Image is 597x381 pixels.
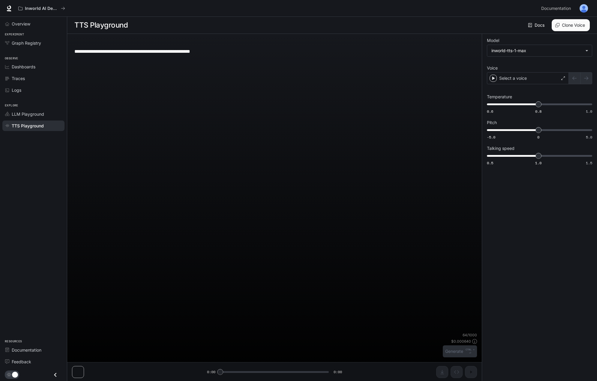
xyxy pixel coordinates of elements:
[487,121,497,125] p: Pitch
[2,356,64,367] a: Feedback
[586,160,592,165] span: 1.5
[527,19,547,31] a: Docs
[2,38,64,48] a: Graph Registry
[2,73,64,84] a: Traces
[74,19,128,31] h1: TTS Playground
[535,160,541,165] span: 1.0
[539,2,575,14] a: Documentation
[552,19,590,31] button: Clone Voice
[491,48,582,54] div: inworld-tts-1-max
[463,332,477,338] p: 64 / 1000
[12,359,31,365] span: Feedback
[12,75,25,82] span: Traces
[541,5,571,12] span: Documentation
[12,87,21,93] span: Logs
[578,2,590,14] button: User avatar
[12,123,44,129] span: TTS Playground
[487,146,514,150] p: Talking speed
[487,45,592,56] div: inworld-tts-1-max
[487,95,512,99] p: Temperature
[12,40,41,46] span: Graph Registry
[12,21,30,27] span: Overview
[2,61,64,72] a: Dashboards
[2,345,64,355] a: Documentation
[12,111,44,117] span: LLM Playground
[537,135,539,140] span: 0
[586,109,592,114] span: 1.0
[25,6,58,11] p: Inworld AI Demos
[2,109,64,119] a: LLM Playground
[535,109,541,114] span: 0.8
[580,4,588,13] img: User avatar
[2,19,64,29] a: Overview
[16,2,68,14] button: All workspaces
[451,339,471,344] p: $ 0.000640
[487,66,498,70] p: Voice
[499,75,527,81] p: Select a voice
[487,160,493,165] span: 0.5
[487,38,499,43] p: Model
[2,121,64,131] a: TTS Playground
[12,371,18,378] span: Dark mode toggle
[2,85,64,95] a: Logs
[586,135,592,140] span: 5.0
[487,109,493,114] span: 0.6
[49,369,62,381] button: Close drawer
[487,135,495,140] span: -5.0
[12,347,41,353] span: Documentation
[12,64,35,70] span: Dashboards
